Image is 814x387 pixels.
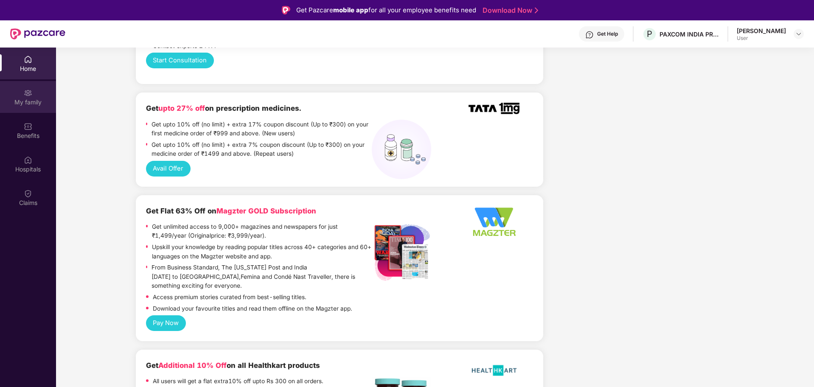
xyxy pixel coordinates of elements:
b: Get on all Healthkart products [146,361,320,370]
div: Get Help [597,31,618,37]
div: User [737,35,786,42]
button: Pay Now [146,315,186,331]
img: Listing%20Image%20-%20Option%201%20-%20Edited.png [372,222,431,282]
img: TATA_1mg_Logo.png [469,103,519,114]
span: Additional 10% Off [158,361,227,370]
img: Stroke [535,6,538,15]
span: P [647,29,652,39]
img: svg+xml;base64,PHN2ZyBpZD0iSG9tZSIgeG1sbnM9Imh0dHA6Ly93d3cudzMub3JnLzIwMDAvc3ZnIiB3aWR0aD0iMjAiIG... [24,55,32,64]
strong: mobile app [333,6,368,14]
img: svg+xml;base64,PHN2ZyBpZD0iRHJvcGRvd24tMzJ4MzIiIHhtbG5zPSJodHRwOi8vd3d3LnczLm9yZy8yMDAwL3N2ZyIgd2... [795,31,802,37]
p: Get upto 10% off (no limit) + extra 17% coupon discount (Up to ₹300) on your first medicine order... [152,120,371,138]
span: Magzter GOLD Subscription [216,207,316,215]
img: Logo [282,6,290,14]
img: medicines%20(1).png [372,120,431,179]
div: Get Pazcare for all your employee benefits need [296,5,476,15]
img: svg+xml;base64,PHN2ZyBpZD0iSGVscC0zMngzMiIgeG1sbnM9Imh0dHA6Ly93d3cudzMub3JnLzIwMDAvc3ZnIiB3aWR0aD... [585,31,594,39]
div: [PERSON_NAME] [737,27,786,35]
img: svg+xml;base64,PHN2ZyBpZD0iQ2xhaW0iIHhtbG5zPSJodHRwOi8vd3d3LnczLm9yZy8yMDAwL3N2ZyIgd2lkdGg9IjIwIi... [24,189,32,198]
button: Start Consultation [146,53,214,68]
img: svg+xml;base64,PHN2ZyBpZD0iQmVuZWZpdHMiIHhtbG5zPSJodHRwOi8vd3d3LnczLm9yZy8yMDAwL3N2ZyIgd2lkdGg9Ij... [24,122,32,131]
button: Avail Offer [146,161,191,177]
img: svg+xml;base64,PHN2ZyBpZD0iSG9zcGl0YWxzIiB4bWxucz0iaHR0cDovL3d3dy53My5vcmcvMjAwMC9zdmciIHdpZHRoPS... [24,156,32,164]
img: New Pazcare Logo [10,28,65,39]
p: Get upto 10% off (no limit) + extra 7% coupon discount (Up to ₹300) on your medicine order of ₹14... [152,140,371,159]
p: From Business Standard, The [US_STATE] Post and India [DATE] to [GEOGRAPHIC_DATA],Femina and Cond... [152,263,372,291]
p: Upskill your knowledge by reading popular titles across 40+ categories and 60+ languages on the M... [152,243,372,261]
b: Get Flat 63% Off on [146,207,316,215]
img: HealthKart-Logo-702x526.png [469,360,519,381]
img: svg+xml;base64,PHN2ZyB3aWR0aD0iMjAiIGhlaWdodD0iMjAiIHZpZXdCb3g9IjAgMCAyMCAyMCIgZmlsbD0ibm9uZSIgeG... [24,89,32,97]
span: upto 27% off [158,104,205,112]
p: Access premium stories curated from best-selling titles. [153,293,306,302]
b: Get on prescription medicines. [146,104,301,112]
img: Logo%20-%20Option%202_340x220%20-%20Edited.png [469,205,519,238]
p: All users will get a flat extra10% off upto Rs 300 on all orders. [153,377,323,386]
a: Download Now [483,6,536,15]
p: Get unlimited access to 9,000+ magazines and newspapers for just ₹1,499/year (Originalprice: ₹3,9... [152,222,372,241]
p: Download your favourite titles and read them offline on the Magzter app. [153,304,352,314]
div: PAXCOM INDIA PRIVATE LIMITED [660,30,719,38]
